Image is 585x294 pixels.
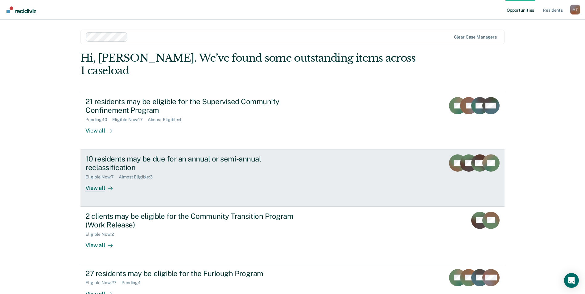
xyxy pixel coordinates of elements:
div: Hi, [PERSON_NAME]. We’ve found some outstanding items across 1 caseload [80,52,420,77]
button: Profile dropdown button [570,5,580,14]
div: View all [85,180,120,192]
div: Eligible Now : 17 [112,117,148,122]
div: Eligible Now : 2 [85,232,119,237]
a: 2 clients may be eligible for the Community Transition Program (Work Release)Eligible Now:2View all [80,207,505,264]
div: 2 clients may be eligible for the Community Transition Program (Work Release) [85,212,302,230]
div: Eligible Now : 7 [85,174,119,180]
div: View all [85,122,120,134]
a: 21 residents may be eligible for the Supervised Community Confinement ProgramPending:10Eligible N... [80,92,505,149]
div: 10 residents may be due for an annual or semi-annual reclassification [85,154,302,172]
div: Almost Eligible : 4 [148,117,187,122]
div: Almost Eligible : 3 [119,174,158,180]
img: Recidiviz [6,6,36,13]
a: 10 residents may be due for an annual or semi-annual reclassificationEligible Now:7Almost Eligibl... [80,149,505,207]
div: Pending : 10 [85,117,112,122]
div: Pending : 1 [122,280,146,285]
div: View all [85,237,120,249]
div: Eligible Now : 27 [85,280,122,285]
div: M T [570,5,580,14]
div: Open Intercom Messenger [564,273,579,288]
div: 27 residents may be eligible for the Furlough Program [85,269,302,278]
div: 21 residents may be eligible for the Supervised Community Confinement Program [85,97,302,115]
div: Clear case managers [454,35,497,40]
